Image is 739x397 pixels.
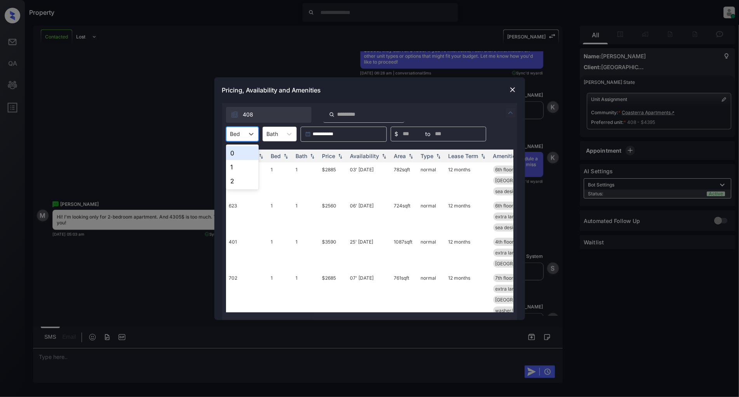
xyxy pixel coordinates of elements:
[319,198,347,235] td: $2560
[391,271,418,318] td: 761 sqft
[496,203,514,209] span: 6th floor
[496,286,531,292] span: extra large clo...
[426,130,431,138] span: to
[418,162,445,198] td: normal
[268,162,293,198] td: 1
[418,271,445,318] td: normal
[421,153,434,159] div: Type
[347,198,391,235] td: 06' [DATE]
[322,153,336,159] div: Price
[257,153,265,158] img: sorting
[391,162,418,198] td: 782 sqft
[293,271,319,318] td: 1
[243,110,254,119] span: 408
[329,111,335,118] img: icon-zuma
[496,275,514,281] span: 7th floor
[271,153,281,159] div: Bed
[347,235,391,271] td: 25' [DATE]
[445,271,490,318] td: 12 months
[347,271,391,318] td: 07' [DATE]
[231,111,238,118] img: icon-zuma
[319,235,347,271] td: $3590
[282,153,290,158] img: sorting
[308,153,316,158] img: sorting
[394,153,406,159] div: Area
[268,271,293,318] td: 1
[293,162,319,198] td: 1
[509,86,516,94] img: close
[493,153,519,159] div: Amenities
[226,271,268,318] td: 702
[268,198,293,235] td: 1
[445,198,490,235] td: 12 months
[496,188,534,194] span: sea design pack...
[449,153,478,159] div: Lease Term
[347,162,391,198] td: 03' [DATE]
[496,261,543,266] span: [GEOGRAPHIC_DATA]
[496,214,531,219] span: extra large clo...
[319,162,347,198] td: $2885
[496,167,514,172] span: 6th floor
[506,108,515,117] img: icon-zuma
[496,178,543,183] span: [GEOGRAPHIC_DATA]
[336,153,344,158] img: sorting
[226,235,268,271] td: 401
[435,153,442,158] img: sorting
[268,235,293,271] td: 1
[479,153,487,158] img: sorting
[293,198,319,235] td: 1
[496,308,525,313] span: washer/dryer
[226,198,268,235] td: 623
[380,153,388,158] img: sorting
[296,153,308,159] div: Bath
[391,235,418,271] td: 1087 sqft
[418,198,445,235] td: normal
[496,239,514,245] span: 4th floor
[350,153,379,159] div: Availability
[226,160,259,174] div: 1
[214,77,525,103] div: Pricing, Availability and Amenities
[496,250,531,256] span: extra large clo...
[395,130,398,138] span: $
[226,146,259,160] div: 0
[293,235,319,271] td: 1
[445,162,490,198] td: 12 months
[391,198,418,235] td: 724 sqft
[319,271,347,318] td: $2685
[407,153,415,158] img: sorting
[496,297,543,303] span: [GEOGRAPHIC_DATA]
[496,225,534,230] span: sea design pack...
[226,174,259,188] div: 2
[418,235,445,271] td: normal
[445,235,490,271] td: 12 months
